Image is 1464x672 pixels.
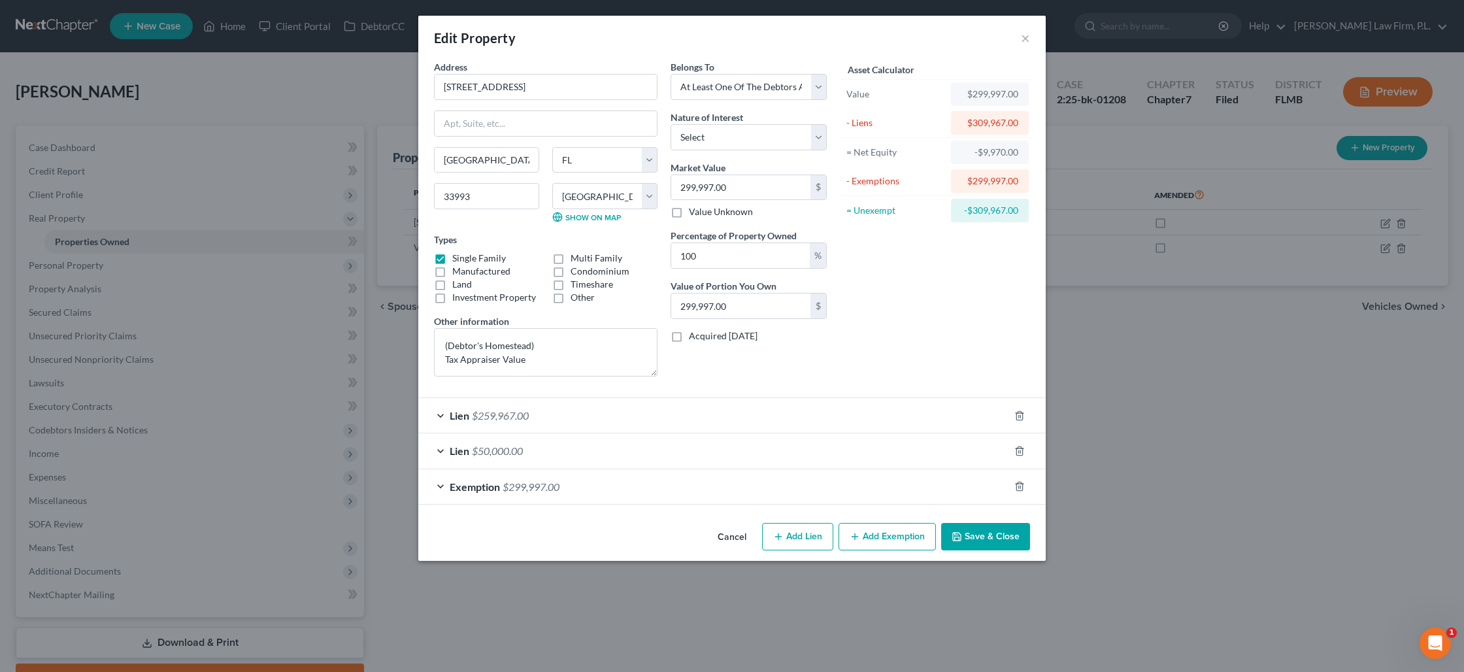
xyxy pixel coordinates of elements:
input: 0.00 [671,294,810,318]
span: Lien [450,409,469,422]
button: Save & Close [941,523,1030,550]
input: Enter address... [435,75,657,99]
div: $299,997.00 [961,175,1018,188]
div: % [810,243,826,268]
div: Value [846,88,945,101]
div: = Net Equity [846,146,945,159]
div: = Unexempt [846,204,945,217]
label: Other information [434,314,509,328]
button: × [1021,30,1030,46]
label: Asset Calculator [848,63,914,76]
input: 0.00 [671,243,810,268]
div: - Exemptions [846,175,945,188]
label: Land [452,278,472,291]
label: Acquired [DATE] [689,329,757,343]
label: Market Value [671,161,725,175]
input: Apt, Suite, etc... [435,111,657,136]
label: Nature of Interest [671,110,743,124]
div: $ [810,294,826,318]
label: Value Unknown [689,205,753,218]
div: $ [810,175,826,200]
span: Exemption [450,480,500,493]
div: Edit Property [434,29,516,47]
div: - Liens [846,116,945,129]
div: -$309,967.00 [961,204,1018,217]
span: $259,967.00 [472,409,529,422]
button: Cancel [707,524,757,550]
div: $309,967.00 [961,116,1018,129]
span: Address [434,61,467,73]
iframe: Intercom live chat [1420,628,1451,659]
label: Timeshare [571,278,613,291]
label: Other [571,291,595,304]
input: 0.00 [671,175,810,200]
div: $299,997.00 [961,88,1018,101]
div: -$9,970.00 [961,146,1018,159]
input: Enter city... [435,148,539,173]
span: Belongs To [671,61,714,73]
span: $50,000.00 [472,445,523,457]
a: Show on Map [552,212,621,222]
span: $299,997.00 [503,480,559,493]
label: Single Family [452,252,506,265]
label: Types [434,233,457,246]
button: Add Lien [762,523,833,550]
label: Percentage of Property Owned [671,229,797,243]
label: Investment Property [452,291,536,304]
label: Condominium [571,265,629,278]
button: Add Exemption [839,523,936,550]
label: Manufactured [452,265,510,278]
label: Multi Family [571,252,622,265]
label: Value of Portion You Own [671,279,776,293]
span: 1 [1446,628,1457,638]
span: Lien [450,445,469,457]
input: Enter zip... [434,183,539,209]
